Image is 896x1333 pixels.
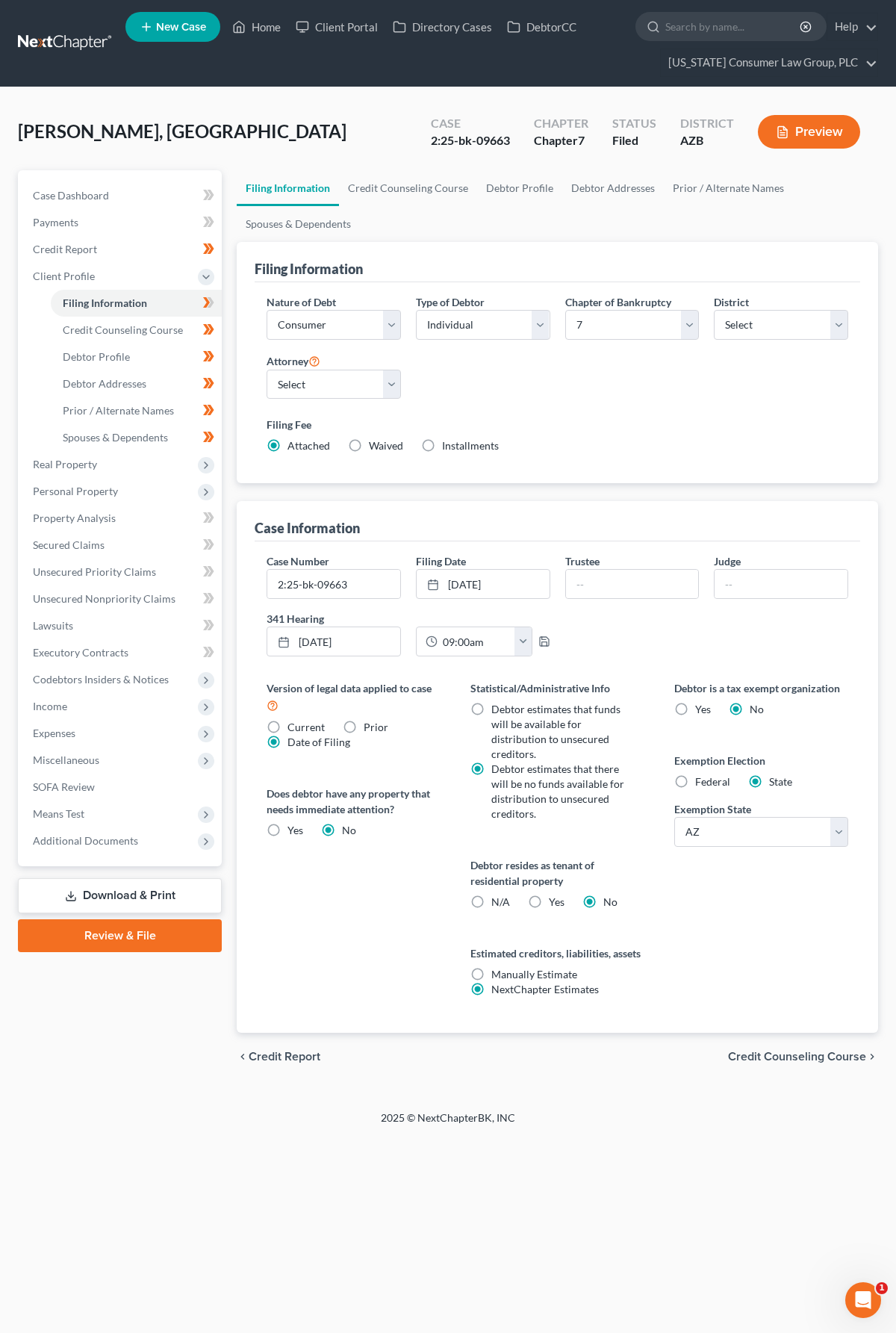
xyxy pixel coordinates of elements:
[674,753,848,768] label: Exemption Election
[18,120,346,142] span: [PERSON_NAME], [GEOGRAPHIC_DATA]
[714,553,741,569] label: Judge
[695,703,711,715] span: Yes
[680,132,734,149] div: AZB
[876,1282,888,1294] span: 1
[695,775,730,788] span: Federal
[866,1051,878,1063] i: chevron_right
[21,505,222,532] a: Property Analysis
[612,115,656,132] div: Status
[249,1051,320,1063] span: Credit Report
[51,344,222,370] a: Debtor Profile
[33,270,95,282] span: Client Profile
[674,680,848,696] label: Debtor is a tax exempt organization
[33,753,99,766] span: Miscellaneous
[288,13,385,40] a: Client Portal
[470,945,644,961] label: Estimated creditors, liabilities, assets
[33,834,138,847] span: Additional Documents
[661,49,877,76] a: [US_STATE] Consumer Law Group, PLC
[21,532,222,559] a: Secured Claims
[438,627,515,656] input: -- : --
[237,1051,249,1063] i: chevron_left
[51,370,222,397] a: Debtor Addresses
[339,170,477,206] a: Credit Counseling Course
[51,424,222,451] a: Spouses & Dependents
[33,458,97,470] span: Real Property
[18,919,222,952] a: Review & File
[665,13,802,40] input: Search by name...
[728,1051,878,1063] button: Credit Counseling Course chevron_right
[33,646,128,659] span: Executory Contracts
[416,553,466,569] label: Filing Date
[21,585,222,612] a: Unsecured Nonpriority Claims
[827,13,877,40] a: Help
[845,1282,881,1318] iframe: Intercom live chat
[470,857,644,889] label: Debtor resides as tenant of residential property
[287,736,350,748] span: Date of Filing
[51,397,222,424] a: Prior / Alternate Names
[565,553,600,569] label: Trustee
[237,170,339,206] a: Filing Information
[156,22,206,33] span: New Case
[491,895,510,908] span: N/A
[680,115,734,132] div: District
[255,519,360,537] div: Case Information
[63,296,147,309] span: Filing Information
[750,703,764,715] span: No
[267,294,336,310] label: Nature of Debt
[33,512,116,524] span: Property Analysis
[267,553,329,569] label: Case Number
[500,13,584,40] a: DebtorCC
[385,13,500,40] a: Directory Cases
[237,1051,320,1063] button: chevron_left Credit Report
[578,133,585,147] span: 7
[431,132,510,149] div: 2:25-bk-09663
[63,431,168,444] span: Spouses & Dependents
[267,417,848,432] label: Filing Fee
[715,570,847,598] input: --
[21,612,222,639] a: Lawsuits
[33,189,109,202] span: Case Dashboard
[21,182,222,209] a: Case Dashboard
[18,878,222,913] a: Download & Print
[255,260,363,278] div: Filing Information
[565,294,671,310] label: Chapter of Bankruptcy
[674,801,751,817] label: Exemption State
[714,294,749,310] label: District
[664,170,793,206] a: Prior / Alternate Names
[267,627,400,656] a: [DATE]
[259,611,558,627] label: 341 Hearing
[21,774,222,801] a: SOFA Review
[364,721,388,733] span: Prior
[534,132,588,149] div: Chapter
[612,132,656,149] div: Filed
[33,485,118,497] span: Personal Property
[287,824,303,836] span: Yes
[237,206,360,242] a: Spouses & Dependents
[33,243,97,255] span: Credit Report
[63,350,130,363] span: Debtor Profile
[33,780,95,793] span: SOFA Review
[267,680,441,714] label: Version of legal data applied to case
[267,786,441,817] label: Does debtor have any property that needs immediate attention?
[477,170,562,206] a: Debtor Profile
[769,775,792,788] span: State
[63,323,183,336] span: Credit Counseling Course
[33,538,105,551] span: Secured Claims
[342,824,356,836] span: No
[21,236,222,263] a: Credit Report
[267,570,400,598] input: Enter case number...
[728,1051,866,1063] span: Credit Counseling Course
[603,895,617,908] span: No
[416,294,485,310] label: Type of Debtor
[758,115,860,149] button: Preview
[470,680,644,696] label: Statistical/Administrative Info
[566,570,699,598] input: --
[33,727,75,739] span: Expenses
[21,559,222,585] a: Unsecured Priority Claims
[417,570,550,598] a: [DATE]
[22,1110,874,1137] div: 2025 © NextChapterBK, INC
[562,170,664,206] a: Debtor Addresses
[63,377,146,390] span: Debtor Addresses
[33,700,67,712] span: Income
[33,619,73,632] span: Lawsuits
